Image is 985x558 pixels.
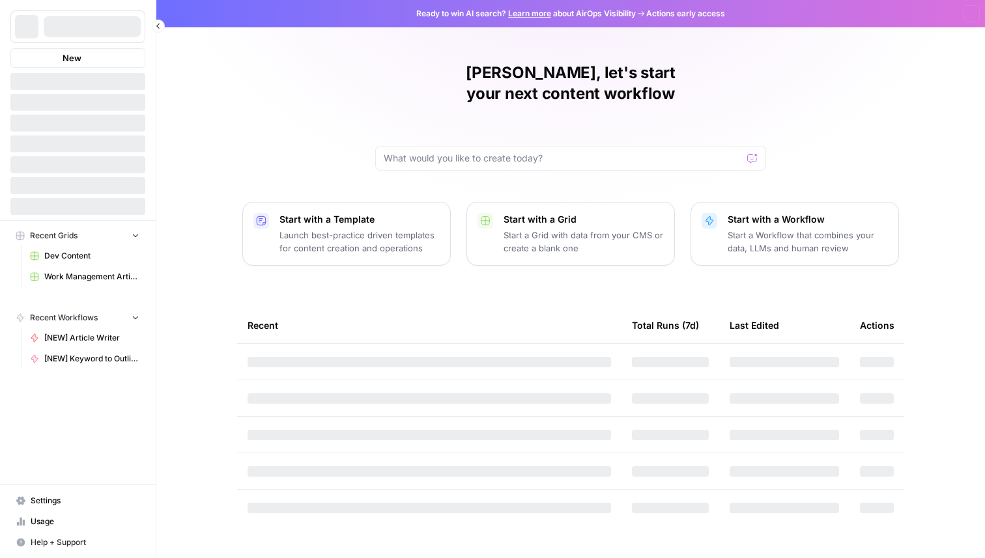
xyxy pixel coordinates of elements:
[646,8,725,20] span: Actions early access
[728,229,888,255] p: Start a Workflow that combines your data, LLMs and human review
[279,213,440,226] p: Start with a Template
[416,8,636,20] span: Ready to win AI search? about AirOps Visibility
[632,307,699,343] div: Total Runs (7d)
[10,490,145,511] a: Settings
[860,307,894,343] div: Actions
[44,271,139,283] span: Work Management Article Grid
[31,495,139,507] span: Settings
[508,8,551,18] a: Learn more
[24,328,145,348] a: [NEW] Article Writer
[466,202,675,266] button: Start with a GridStart a Grid with data from your CMS or create a blank one
[728,213,888,226] p: Start with a Workflow
[30,312,98,324] span: Recent Workflows
[10,308,145,328] button: Recent Workflows
[31,537,139,548] span: Help + Support
[10,226,145,245] button: Recent Grids
[504,229,664,255] p: Start a Grid with data from your CMS or create a blank one
[30,230,78,242] span: Recent Grids
[10,511,145,532] a: Usage
[31,516,139,527] span: Usage
[63,51,81,64] span: New
[24,245,145,266] a: Dev Content
[504,213,664,226] p: Start with a Grid
[248,307,611,343] div: Recent
[44,353,139,365] span: [NEW] Keyword to Outline
[375,63,766,104] h1: [PERSON_NAME], let's start your next content workflow
[242,202,451,266] button: Start with a TemplateLaunch best-practice driven templates for content creation and operations
[10,532,145,553] button: Help + Support
[10,48,145,68] button: New
[279,229,440,255] p: Launch best-practice driven templates for content creation and operations
[384,152,742,165] input: What would you like to create today?
[730,307,779,343] div: Last Edited
[24,266,145,287] a: Work Management Article Grid
[691,202,899,266] button: Start with a WorkflowStart a Workflow that combines your data, LLMs and human review
[44,250,139,262] span: Dev Content
[24,348,145,369] a: [NEW] Keyword to Outline
[44,332,139,344] span: [NEW] Article Writer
